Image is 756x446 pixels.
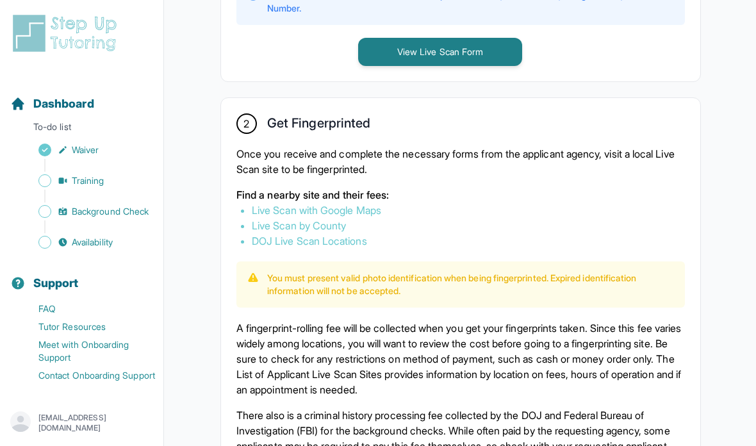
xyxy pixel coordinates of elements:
[252,204,381,217] a: Live Scan with Google Maps
[10,367,163,384] a: Contact Onboarding Support
[236,187,685,202] p: Find a nearby site and their fees:
[5,74,158,118] button: Dashboard
[243,116,249,131] span: 2
[72,174,104,187] span: Training
[10,13,124,54] img: logo
[5,120,158,138] p: To-do list
[72,236,113,249] span: Availability
[252,219,346,232] a: Live Scan by County
[10,95,94,113] a: Dashboard
[10,318,163,336] a: Tutor Resources
[33,95,94,113] span: Dashboard
[10,202,163,220] a: Background Check
[5,254,158,297] button: Support
[236,320,685,397] p: A fingerprint-rolling fee will be collected when you get your fingerprints taken. Since this fee ...
[252,235,367,247] a: DOJ Live Scan Locations
[10,233,163,251] a: Availability
[267,272,675,297] p: You must present valid photo identification when being fingerprinted. Expired identification info...
[358,38,522,66] button: View Live Scan Form
[267,115,370,136] h2: Get Fingerprinted
[10,172,163,190] a: Training
[38,413,153,433] p: [EMAIL_ADDRESS][DOMAIN_NAME]
[236,146,685,177] p: Once you receive and complete the necessary forms from the applicant agency, visit a local Live S...
[72,144,99,156] span: Waiver
[72,205,149,218] span: Background Check
[33,274,79,292] span: Support
[358,45,522,58] a: View Live Scan Form
[10,300,163,318] a: FAQ
[10,141,163,159] a: Waiver
[10,411,153,434] button: [EMAIL_ADDRESS][DOMAIN_NAME]
[10,336,163,367] a: Meet with Onboarding Support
